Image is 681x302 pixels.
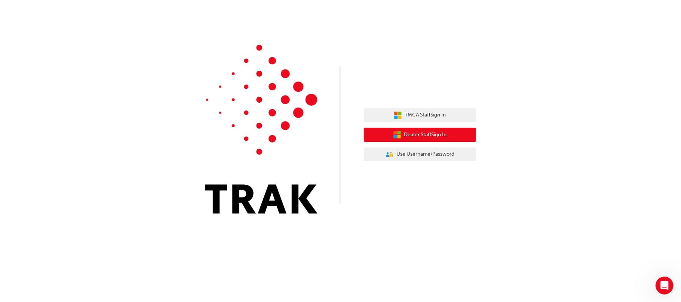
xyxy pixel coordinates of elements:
button: TMCA StaffSign In [364,108,476,122]
button: Dealer StaffSign In [364,128,476,142]
button: Use Username/Password [364,147,476,162]
iframe: Intercom live chat [656,277,674,295]
img: Trak [205,45,318,214]
span: TMCA Staff Sign In [405,111,446,119]
span: Dealer Staff Sign In [404,131,447,139]
span: Use Username/Password [396,150,454,159]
